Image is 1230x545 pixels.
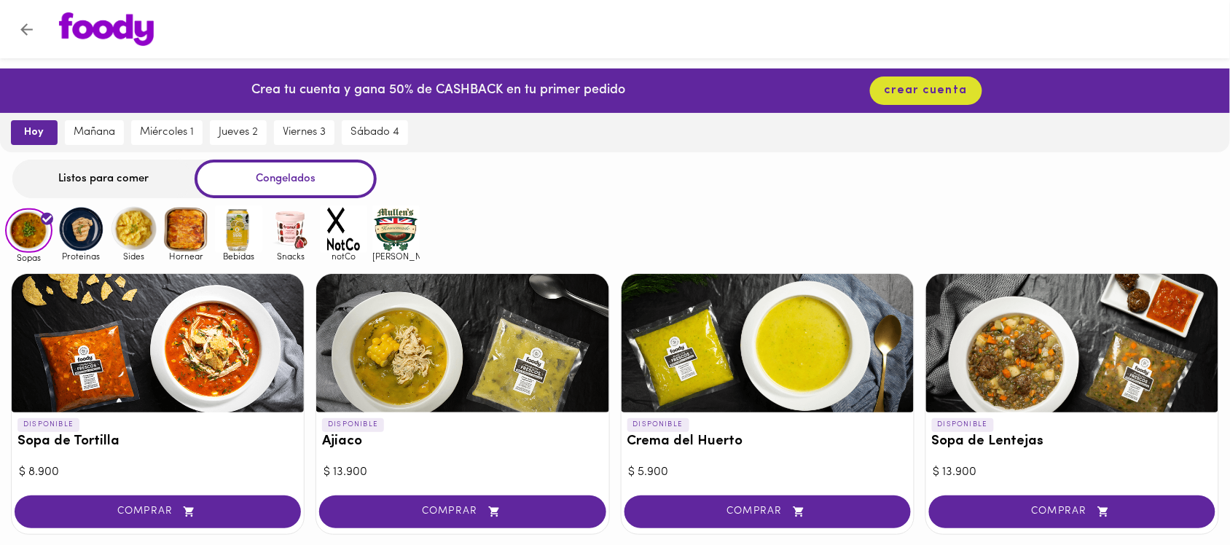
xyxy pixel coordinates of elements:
[59,12,154,46] img: logo.png
[65,120,124,145] button: mañana
[110,205,157,253] img: Sides
[342,120,408,145] button: sábado 4
[1145,460,1215,530] iframe: Messagebird Livechat Widget
[110,251,157,261] span: Sides
[21,126,47,139] span: hoy
[267,205,315,253] img: Snacks
[9,12,44,47] button: Volver
[932,418,994,431] p: DISPONIBLE
[74,126,115,139] span: mañana
[629,464,906,481] div: $ 5.900
[372,251,420,261] span: [PERSON_NAME]
[933,464,1211,481] div: $ 13.900
[322,418,384,431] p: DISPONIBLE
[17,434,298,450] h3: Sopa de Tortilla
[885,84,968,98] span: crear cuenta
[11,120,58,145] button: hoy
[19,464,297,481] div: $ 8.900
[319,495,606,528] button: COMPRAR
[12,274,304,412] div: Sopa de Tortilla
[162,205,210,253] img: Hornear
[320,251,367,261] span: notCo
[17,418,79,431] p: DISPONIBLE
[5,253,52,262] span: Sopas
[947,506,1197,518] span: COMPRAR
[195,160,377,198] div: Congelados
[350,126,399,139] span: sábado 4
[267,251,315,261] span: Snacks
[929,495,1215,528] button: COMPRAR
[215,251,262,261] span: Bebidas
[932,434,1213,450] h3: Sopa de Lentejas
[15,495,301,528] button: COMPRAR
[372,205,420,253] img: mullens
[622,274,914,412] div: Crema del Huerto
[627,418,689,431] p: DISPONIBLE
[251,82,625,101] p: Crea tu cuenta y gana 50% de CASHBACK en tu primer pedido
[324,464,601,481] div: $ 13.900
[33,506,283,518] span: COMPRAR
[322,434,603,450] h3: Ajiaco
[337,506,587,518] span: COMPRAR
[274,120,334,145] button: viernes 3
[210,120,267,145] button: jueves 2
[219,126,258,139] span: jueves 2
[624,495,911,528] button: COMPRAR
[140,126,194,139] span: miércoles 1
[316,274,608,412] div: Ajiaco
[320,205,367,253] img: notCo
[926,274,1218,412] div: Sopa de Lentejas
[5,208,52,254] img: Sopas
[131,120,203,145] button: miércoles 1
[162,251,210,261] span: Hornear
[12,160,195,198] div: Listos para comer
[58,205,105,253] img: Proteinas
[283,126,326,139] span: viernes 3
[215,205,262,253] img: Bebidas
[58,251,105,261] span: Proteinas
[643,506,893,518] span: COMPRAR
[870,77,982,105] button: crear cuenta
[627,434,908,450] h3: Crema del Huerto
